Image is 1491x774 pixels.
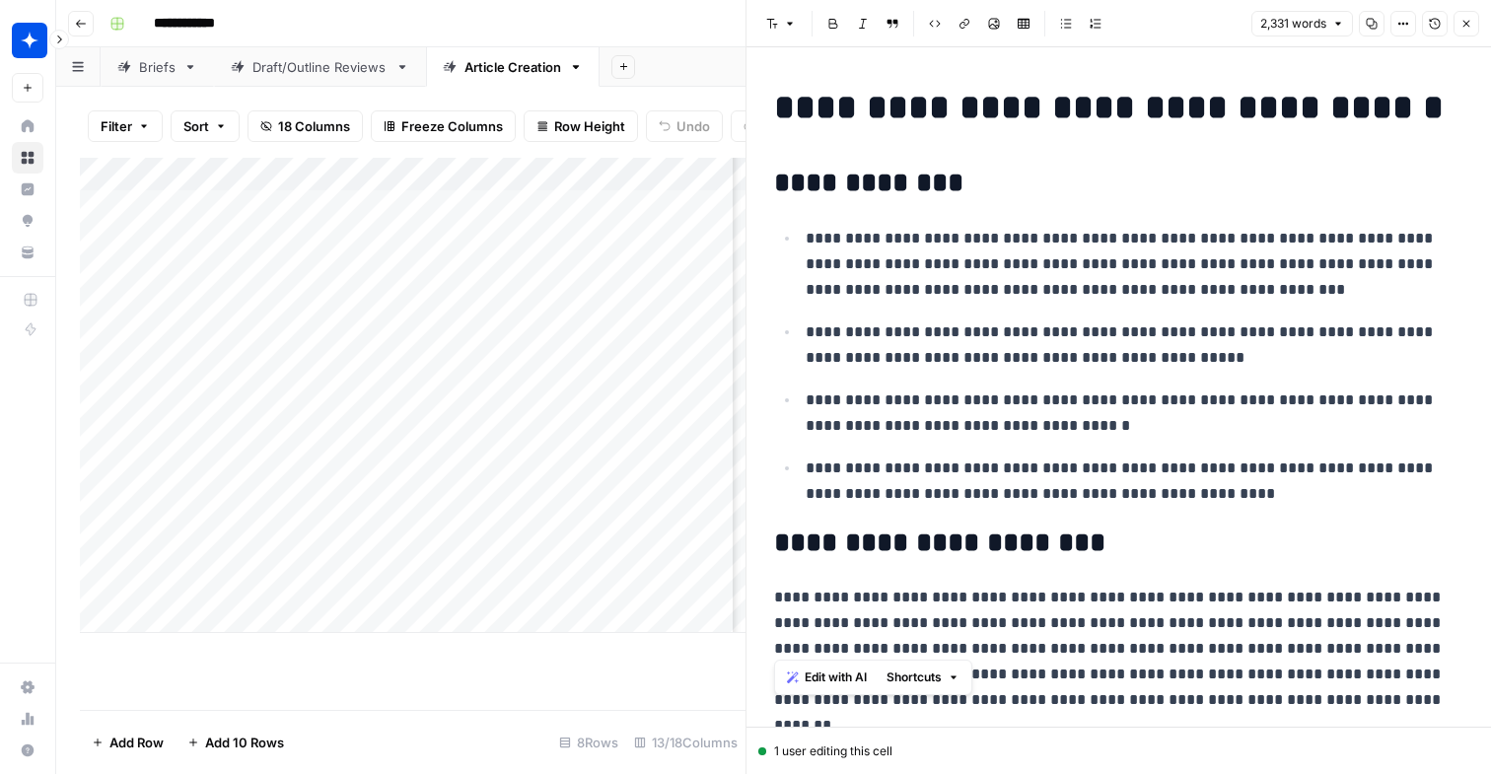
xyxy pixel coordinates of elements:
[401,116,503,136] span: Freeze Columns
[879,665,967,690] button: Shortcuts
[278,116,350,136] span: 18 Columns
[1251,11,1353,36] button: 2,331 words
[205,733,284,752] span: Add 10 Rows
[252,57,388,77] div: Draft/Outline Reviews
[214,47,426,87] a: Draft/Outline Reviews
[88,110,163,142] button: Filter
[805,668,867,686] span: Edit with AI
[80,727,176,758] button: Add Row
[101,47,214,87] a: Briefs
[12,110,43,142] a: Home
[248,110,363,142] button: 18 Columns
[758,742,1479,760] div: 1 user editing this cell
[779,665,875,690] button: Edit with AI
[183,116,209,136] span: Sort
[12,16,43,65] button: Workspace: Wiz
[676,116,710,136] span: Undo
[12,142,43,174] a: Browse
[101,116,132,136] span: Filter
[109,733,164,752] span: Add Row
[646,110,723,142] button: Undo
[12,735,43,766] button: Help + Support
[12,671,43,703] a: Settings
[176,727,296,758] button: Add 10 Rows
[426,47,600,87] a: Article Creation
[1260,15,1326,33] span: 2,331 words
[464,57,561,77] div: Article Creation
[171,110,240,142] button: Sort
[12,205,43,237] a: Opportunities
[524,110,638,142] button: Row Height
[551,727,626,758] div: 8 Rows
[12,23,47,58] img: Wiz Logo
[554,116,625,136] span: Row Height
[139,57,176,77] div: Briefs
[12,237,43,268] a: Your Data
[12,174,43,205] a: Insights
[887,668,942,686] span: Shortcuts
[626,727,745,758] div: 13/18 Columns
[371,110,516,142] button: Freeze Columns
[12,703,43,735] a: Usage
